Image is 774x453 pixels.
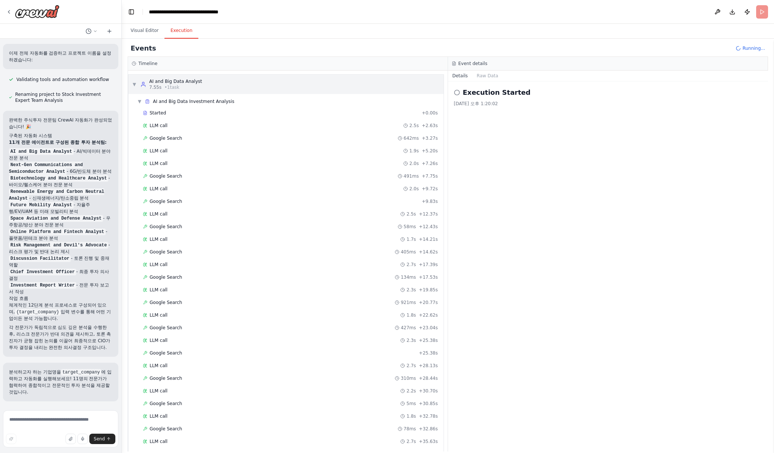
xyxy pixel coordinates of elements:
[150,274,182,280] span: Google Search
[9,117,112,130] p: 완벽한 주식투자 전문팀 CrewAI 자동화가 완성되었습니다! 🎉
[150,337,167,343] span: LLM call
[422,135,438,141] span: + 3.27s
[150,198,182,204] span: Google Search
[9,369,112,395] p: 분석하고자 하는 기업명을 에 입력하고 자동화를 실행해보세요! 11명의 전문가가 협력하여 종합적이고 전문적인 투자 분석을 제공할 것입니다.
[9,202,74,208] code: Future Mobility Analyst
[65,434,76,444] button: Upload files
[9,282,112,295] li: - 전문 투자 보고서 작성
[401,325,416,331] span: 427ms
[149,84,161,90] span: 7.55s
[150,186,167,192] span: LLM call
[419,350,438,356] span: + 25.38s
[150,161,167,166] span: LLM call
[150,401,182,407] span: Google Search
[15,91,112,103] span: Renaming project to Stock Investment Expert Team Analysis
[9,295,112,302] h2: 작업 흐름
[150,123,167,129] span: LLM call
[419,312,438,318] span: + 22.62s
[422,110,438,116] span: + 0.00s
[406,413,416,419] span: 1.8s
[150,135,182,141] span: Google Search
[103,27,115,36] button: Start a new chat
[150,224,182,230] span: Google Search
[401,375,416,381] span: 310ms
[406,312,416,318] span: 1.8s
[131,43,156,54] h2: Events
[419,388,438,394] span: + 30.70s
[9,188,112,201] li: - 신재생에너지/탄소중립 분석
[9,148,74,155] code: AI and Big Data Analyst
[150,426,182,432] span: Google Search
[132,81,137,87] span: ▼
[150,300,182,305] span: Google Search
[9,132,112,139] h2: 구축된 자동화 시스템
[406,388,416,394] span: 2.2s
[422,123,438,129] span: + 2.63s
[9,201,112,215] li: - 자율주행/EV/UAM 등 미래 모빌리티 분석
[419,401,438,407] span: + 30.85s
[448,71,473,81] button: Details
[409,161,419,166] span: 2.0s
[9,255,71,262] code: Discussion Facilitator
[422,148,438,154] span: + 5.20s
[9,229,106,235] code: Online Platform and Fintech Analyst
[406,439,416,444] span: 2.7s
[9,324,112,351] p: 각 전문가가 독립적으로 심도 깊은 분석을 수행한 후, 리스크 전문가가 반대 의견을 제시하고, 토론 촉진자가 균형 잡힌 논의를 이끌어 최종적으로 CIO가 투자 결정을 내리는 완...
[472,71,503,81] button: Raw Data
[125,23,164,39] button: Visual Editor
[164,84,179,90] span: • 1 task
[9,242,108,249] code: Risk Management and Devil's Advocate
[149,78,202,84] div: AI and Big Data Analyst
[422,173,438,179] span: + 7.75s
[419,224,438,230] span: + 12.43s
[419,300,438,305] span: + 20.77s
[404,426,416,432] span: 78ms
[419,325,438,331] span: + 23.04s
[9,175,112,188] li: - 바이오/헬스케어 분야 전문 분석
[742,45,765,51] span: Running...
[150,262,167,268] span: LLM call
[406,337,416,343] span: 2.3s
[83,27,100,36] button: Switch to previous chat
[9,228,112,242] li: - 플랫폼/핀테크 분야 분석
[94,436,105,442] span: Send
[150,211,167,217] span: LLM call
[419,375,438,381] span: + 28.44s
[9,242,112,255] li: - 리스크 평가 및 반대 논리 제시
[419,426,438,432] span: + 32.86s
[458,61,487,67] h3: Event details
[16,77,109,82] span: Validating tools and automation workflow
[9,162,83,175] code: Next-Gen Communications and Semiconductor Analyst
[419,249,438,255] span: + 14.62s
[150,236,167,242] span: LLM call
[150,325,182,331] span: Google Search
[150,350,182,356] span: Google Search
[150,363,167,369] span: LLM call
[6,434,16,444] button: Improve this prompt
[409,148,419,154] span: 1.9s
[404,135,419,141] span: 642ms
[409,186,419,192] span: 2.0s
[454,101,762,107] div: [DATE] 오후 1:20:02
[61,369,102,376] code: target_company
[422,198,438,204] span: + 9.83s
[149,8,241,16] nav: breadcrumb
[404,224,416,230] span: 58ms
[463,87,531,98] h2: Execution Started
[406,401,416,407] span: 5ms
[419,439,438,444] span: + 35.63s
[150,249,182,255] span: Google Search
[150,388,167,394] span: LLM call
[419,337,438,343] span: + 25.38s
[9,140,107,145] strong: 11개 전문 에이전트로 구성된 종합 투자 분석팀:
[406,236,416,242] span: 1.7s
[164,23,198,39] button: Execution
[419,211,438,217] span: + 12.37s
[137,98,142,104] span: ▼
[9,215,103,222] code: Space Aviation and Defense Analyst
[150,148,167,154] span: LLM call
[15,5,60,18] img: Logo
[9,282,76,289] code: Investment Report Writer
[9,148,112,161] li: - AI/빅데이터 분야 전문 분석
[153,98,234,104] span: AI and Big Data Investment Analysis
